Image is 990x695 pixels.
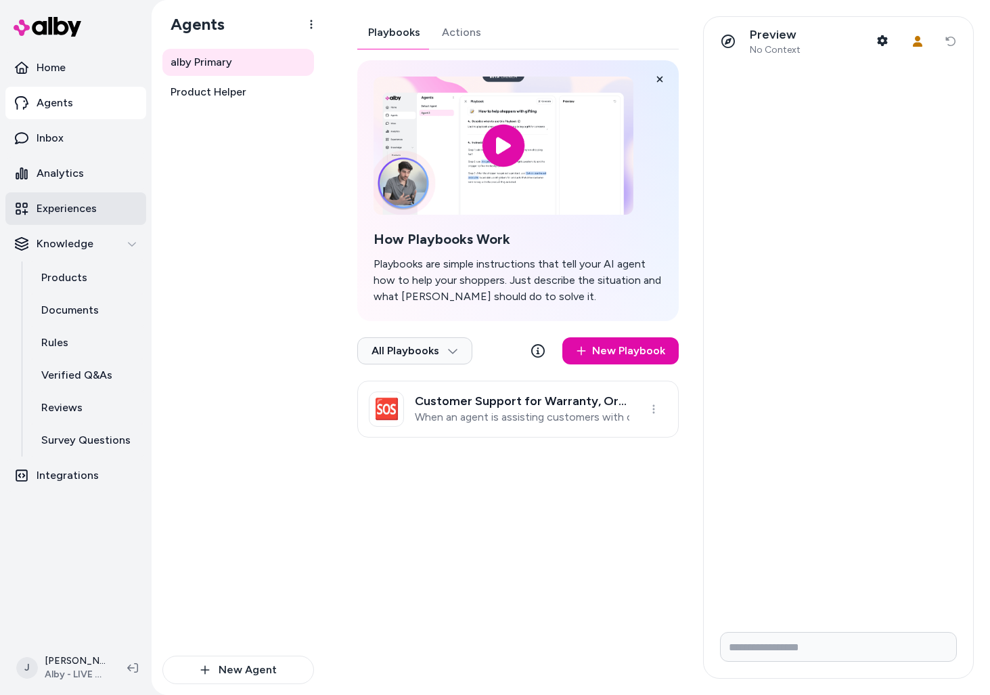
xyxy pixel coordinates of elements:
a: Products [28,261,146,294]
a: Inbox [5,122,146,154]
a: Verified Q&As [28,359,146,392]
a: alby Primary [162,49,314,76]
div: 🆘 [369,392,404,427]
p: Survey Questions [41,432,131,448]
a: Experiences [5,192,146,225]
button: All Playbooks [357,337,472,364]
p: Preview [750,27,801,43]
span: All Playbooks [372,344,458,358]
a: New Playbook [562,337,679,364]
p: Inbox [37,130,64,146]
a: Home [5,51,146,84]
a: Survey Questions [28,424,146,457]
button: New Agent [162,656,314,684]
p: Documents [41,302,99,318]
p: Rules [41,335,68,351]
p: [PERSON_NAME] [45,654,106,668]
p: Experiences [37,201,97,217]
p: Playbooks are simple instructions that tell your AI agent how to help your shoppers. Just describ... [374,256,662,305]
button: Playbooks [357,16,431,49]
h1: Agents [160,14,225,35]
a: Product Helper [162,79,314,106]
p: Knowledge [37,236,93,252]
p: Integrations [37,467,99,484]
a: Reviews [28,392,146,424]
a: Integrations [5,459,146,492]
a: Agents [5,87,146,119]
a: Analytics [5,157,146,190]
p: Analytics [37,165,84,182]
p: When an agent is assisting customers with common support scenarios such as warranty inquiries, or... [415,410,629,424]
a: Rules [28,327,146,359]
p: Products [41,270,87,286]
button: Actions [431,16,492,49]
span: Product Helper [171,84,246,100]
p: Verified Q&As [41,367,112,383]
h2: How Playbooks Work [374,231,662,248]
span: Alby - LIVE on [DOMAIN_NAME] [45,668,106,681]
a: Documents [28,294,146,327]
span: J [16,657,38,679]
input: Write your prompt here [720,632,957,662]
p: Reviews [41,400,83,416]
button: J[PERSON_NAME]Alby - LIVE on [DOMAIN_NAME] [8,646,116,690]
img: alby Logo [14,17,81,37]
h3: Customer Support for Warranty, Orders, and Returns [415,394,629,408]
p: Home [37,60,66,76]
a: 🆘Customer Support for Warranty, Orders, and ReturnsWhen an agent is assisting customers with comm... [357,381,679,438]
p: Agents [37,95,73,111]
button: Knowledge [5,228,146,260]
span: alby Primary [171,54,232,70]
span: No Context [750,44,801,56]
